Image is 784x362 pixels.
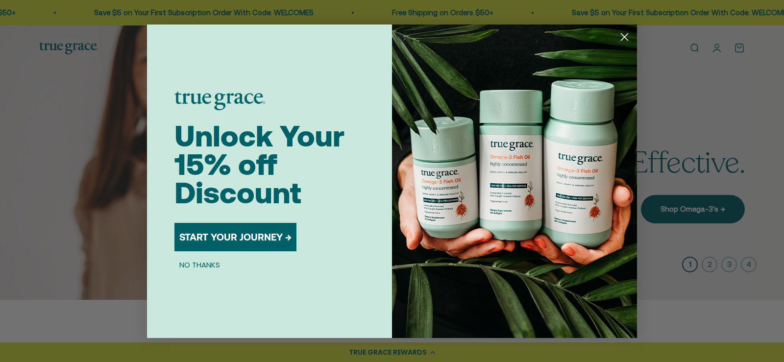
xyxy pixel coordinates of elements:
img: 098727d5-50f8-4f9b-9554-844bb8da1403.jpeg [392,24,637,338]
span: Unlock Your 15% off Discount [174,119,344,210]
img: logo placeholder [174,92,265,110]
button: Close dialog [616,28,633,46]
button: START YOUR JOURNEY → [174,223,296,251]
button: NO THANKS [174,259,225,271]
